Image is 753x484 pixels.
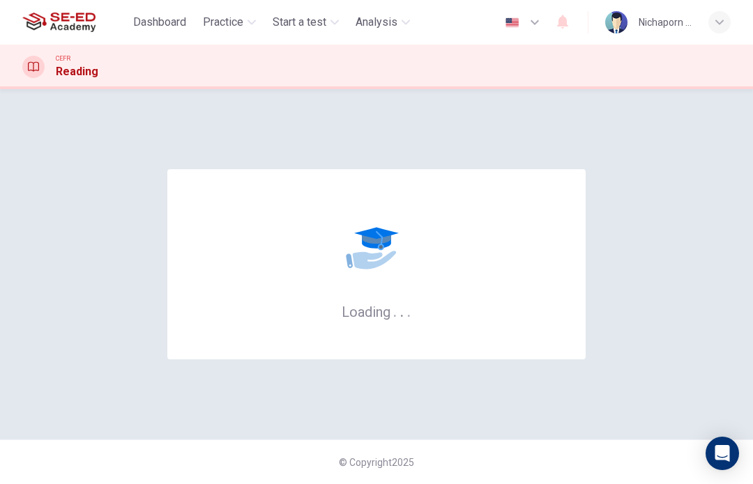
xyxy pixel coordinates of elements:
[133,14,186,31] span: Dashboard
[267,10,344,35] button: Start a test
[197,10,261,35] button: Practice
[342,302,411,320] h6: Loading
[22,8,96,36] img: SE-ED Academy logo
[356,14,397,31] span: Analysis
[56,54,70,63] span: CEFR
[56,63,98,80] h1: Reading
[639,14,692,31] div: Nichaporn Pitichotesakoon
[605,11,627,33] img: Profile picture
[22,8,128,36] a: SE-ED Academy logo
[400,299,404,322] h6: .
[339,457,414,468] span: © Copyright 2025
[350,10,416,35] button: Analysis
[503,17,521,28] img: en
[406,299,411,322] h6: .
[128,10,192,35] button: Dashboard
[706,437,739,470] div: Open Intercom Messenger
[273,14,326,31] span: Start a test
[393,299,397,322] h6: .
[203,14,243,31] span: Practice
